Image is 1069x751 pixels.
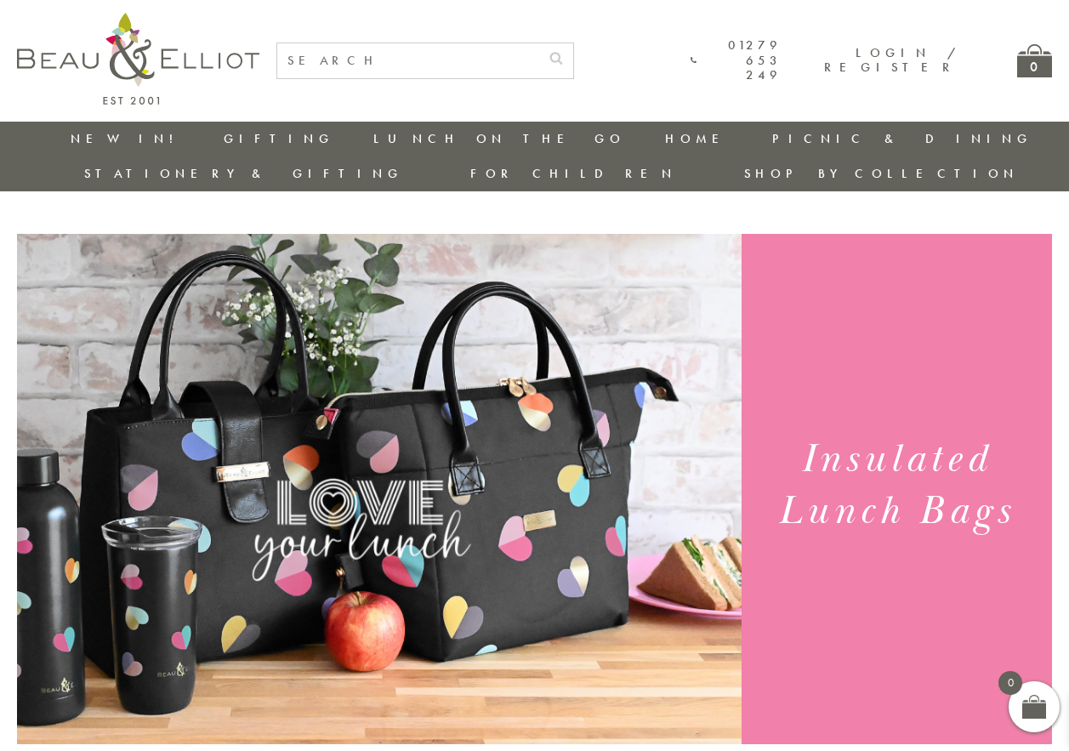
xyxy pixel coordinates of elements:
[470,165,677,182] a: For Children
[373,130,625,147] a: Lunch On The Go
[84,165,403,182] a: Stationery & Gifting
[998,671,1022,695] span: 0
[277,43,539,78] input: SEARCH
[665,130,733,147] a: Home
[757,434,1037,538] h1: Insulated Lunch Bags
[744,165,1019,182] a: Shop by collection
[17,234,742,744] img: Emily Heart Set
[1017,44,1052,77] a: 0
[17,13,259,105] img: logo
[224,130,334,147] a: Gifting
[71,130,185,147] a: New in!
[772,130,1032,147] a: Picnic & Dining
[691,38,782,82] a: 01279 653 249
[824,44,958,76] a: Login / Register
